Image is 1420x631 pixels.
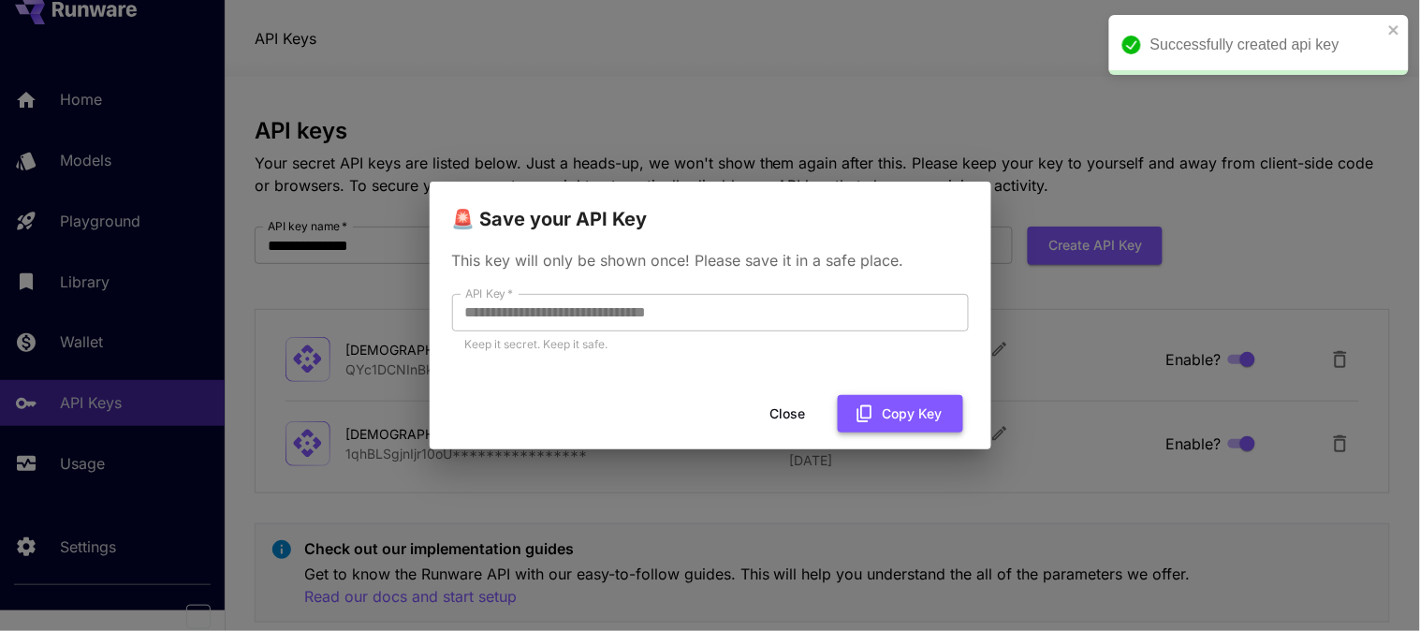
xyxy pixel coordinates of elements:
[1150,34,1383,56] div: Successfully created api key
[430,182,991,234] h2: 🚨 Save your API Key
[1388,22,1401,37] button: close
[838,395,963,433] button: Copy Key
[465,286,514,301] label: API Key
[452,249,969,271] p: This key will only be shown once! Please save it in a safe place.
[465,335,956,354] p: Keep it secret. Keep it safe.
[746,395,830,433] button: Close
